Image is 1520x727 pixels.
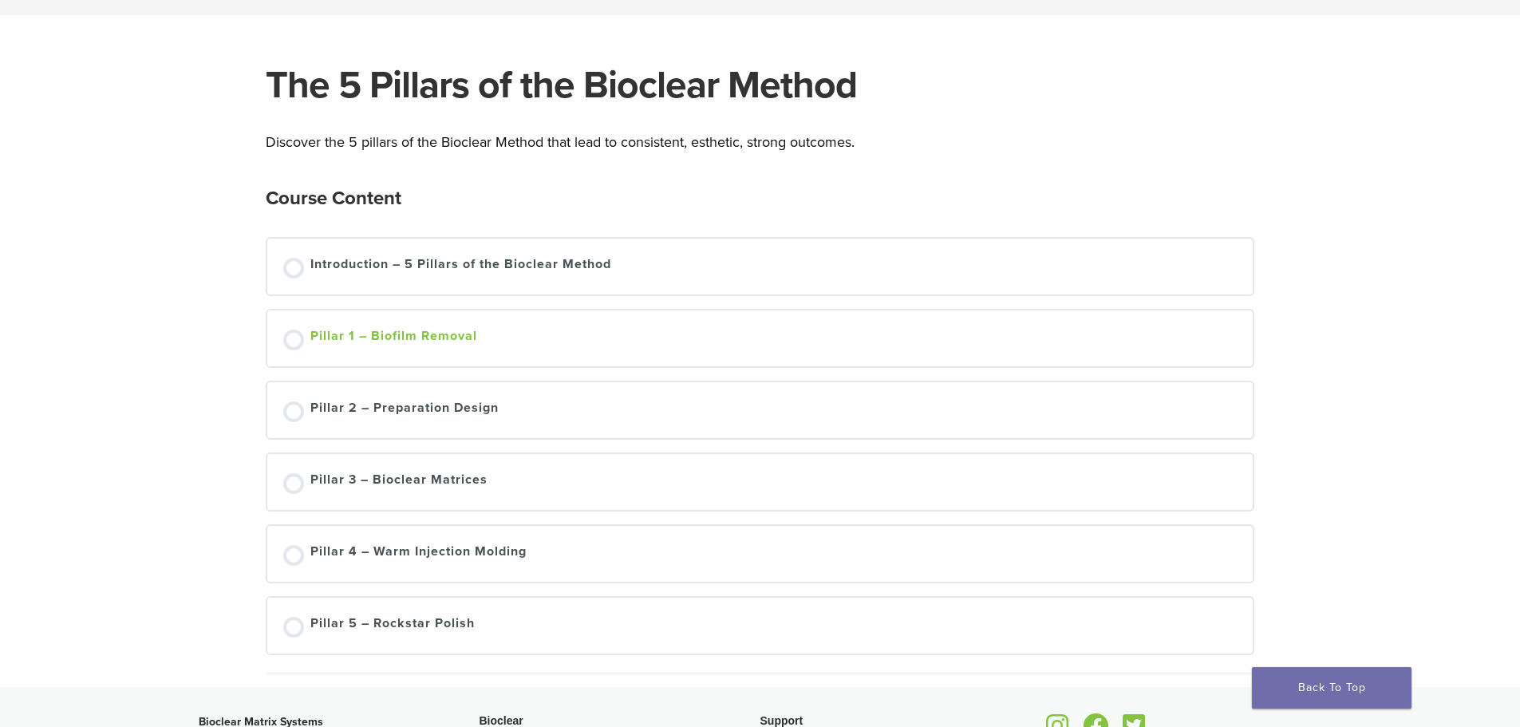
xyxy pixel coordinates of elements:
[266,66,1255,105] h1: The 5 Pillars of the Bioclear Method
[760,714,803,727] span: Support
[266,130,1255,154] p: Discover the 5 pillars of the Bioclear Method that lead to consistent, esthetic, strong outcomes.
[310,326,477,350] div: Pillar 1 – Biofilm Removal
[283,470,1238,494] a: Pillar 3 – Bioclear Matrices
[1252,667,1411,709] a: Back To Top
[283,614,1238,638] a: Pillar 5 – Rockstar Polish
[283,255,1238,279] a: Introduction – 5 Pillars of the Bioclear Method
[480,714,523,727] span: Bioclear
[310,542,527,566] div: Pillar 4 – Warm Injection Molding
[310,614,475,638] div: Pillar 5 – Rockstar Polish
[283,398,1238,422] a: Pillar 2 – Preparation Design
[310,398,499,422] div: Pillar 2 – Preparation Design
[283,326,1238,350] a: Pillar 1 – Biofilm Removal
[266,180,401,218] h2: Course Content
[310,470,488,494] div: Pillar 3 – Bioclear Matrices
[283,542,1238,566] a: Pillar 4 – Warm Injection Molding
[310,255,611,279] div: Introduction – 5 Pillars of the Bioclear Method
